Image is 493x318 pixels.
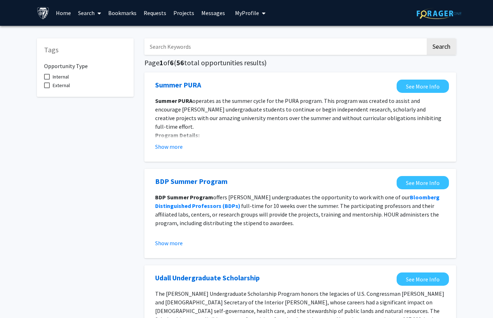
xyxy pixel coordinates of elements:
a: Messages [198,0,229,25]
strong: BDP Summer Program [155,194,213,201]
a: Bookmarks [105,0,140,25]
span: Internal [53,72,69,81]
img: Johns Hopkins University Logo [37,7,49,19]
span: operates as the summer cycle for the PURA program. This program was created to assist and encoura... [155,97,441,130]
h5: Tags [44,46,126,54]
span: My Profile [235,9,259,16]
a: Opens in a new tab [397,176,449,189]
a: Opens in a new tab [155,176,228,187]
iframe: Chat [5,286,30,313]
span: 6 [170,58,174,67]
a: Projects [170,0,198,25]
span: 56 [176,58,184,67]
a: Home [52,0,75,25]
button: Show more [155,142,183,151]
button: Show more [155,239,183,247]
span: 1 [159,58,163,67]
span: External [53,81,70,90]
a: Opens in a new tab [155,272,260,283]
input: Search Keywords [144,38,426,55]
h5: Page of ( total opportunities results) [144,58,456,67]
strong: Program Details: [155,132,200,139]
a: Opens in a new tab [155,80,201,90]
button: Search [427,38,456,55]
img: ForagerOne Logo [417,8,461,19]
a: Opens in a new tab [397,272,449,286]
p: offers [PERSON_NAME] undergraduates the opportunity to work with one of our full-time for 10 week... [155,193,445,227]
strong: Summer PURA [155,97,192,104]
h6: Opportunity Type [44,57,126,70]
a: Requests [140,0,170,25]
a: Search [75,0,105,25]
a: Opens in a new tab [397,80,449,93]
